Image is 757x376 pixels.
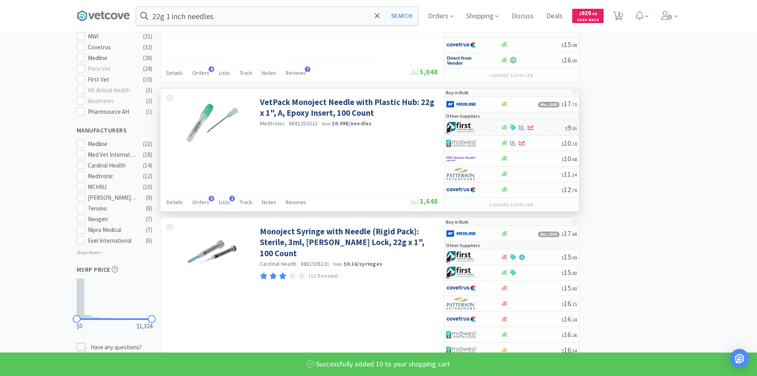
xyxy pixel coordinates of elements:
[143,53,152,63] div: ( 28 )
[561,101,564,107] span: $
[88,96,137,106] div: Amatheon
[561,332,564,338] span: $
[579,11,581,16] span: $
[508,13,537,20] a: Discuss
[591,11,597,16] span: . 69
[446,313,476,325] img: 77fca1acd8b6420a9015268ca798ef17_1.png
[571,332,577,338] span: . 26
[446,112,480,120] p: Other Suppliers
[561,348,564,354] span: $
[571,42,577,48] span: . 08
[88,171,137,181] div: Medtronic
[146,107,152,117] div: ( 1 )
[260,120,285,127] a: Medtronic
[298,260,299,267] span: ·
[561,169,577,179] span: 11
[77,247,102,256] p: Show More
[88,236,137,245] div: Exel International
[446,344,476,356] img: 4dd14cff54a648ac9e977f0c5da9bc2e_5.png
[561,314,577,323] span: 16
[446,98,476,110] img: a646391c64b94eb2892348a965bf03f3_134.png
[262,69,276,76] span: Notes
[565,125,567,131] span: $
[446,39,476,51] img: 77fca1acd8b6420a9015268ca798ef17_1.png
[146,214,152,224] div: ( 7 )
[319,120,321,127] span: ·
[209,66,214,72] span: 4
[167,199,183,206] span: Details
[332,120,372,127] strong: $0.098 / needles
[88,107,137,117] div: Pharmsource AH
[561,286,564,292] span: $
[561,301,564,307] span: $
[88,64,137,74] div: Penn Vet
[446,218,469,226] p: Buy in Bulk
[344,260,383,267] strong: $0.16 / syringes
[485,199,537,210] button: +1more supplier
[561,154,577,163] span: 10
[88,204,137,213] div: Terumo
[571,317,577,323] span: . 24
[571,270,577,276] span: . 80
[571,58,577,64] span: . 00
[143,43,152,52] div: ( 32 )
[136,7,418,25] input: Search by item, sku, manufacturer, ingredient, size...
[146,204,152,213] div: ( 8 )
[561,42,564,48] span: $
[561,99,577,108] span: 17
[538,102,560,107] span: Min. 1000
[260,226,436,259] a: Monoject Syringe with Needle (Rigid Pack): Sterile, 3ml, [PERSON_NAME] Lock, 22g x 1", 100 Count
[143,75,152,84] div: ( 10 )
[146,193,152,203] div: ( 9 )
[446,242,480,249] p: Other Suppliers
[88,86,137,95] div: NE Animal Health
[260,260,297,267] a: Cardinal Health
[561,283,577,292] span: 15
[538,232,560,237] span: Min. 1000
[561,330,577,339] span: 16
[88,193,137,203] div: [PERSON_NAME] [PERSON_NAME] (BD)
[137,321,152,331] span: $1,324
[143,139,152,149] div: ( 22 )
[561,141,564,147] span: $
[260,97,436,119] a: VetPack Monoject Needle with Plastic Hub: 22g x 1", A, Epoxy Insert, 100 Count
[577,18,599,23] span: Cash Back
[446,251,476,263] img: 67d67680309e4a0bb49a5ff0391dcc42_6.png
[561,268,577,277] span: 15
[571,172,577,178] span: . 34
[88,75,137,84] div: First Vet
[446,267,476,279] img: 67d67680309e4a0bb49a5ff0391dcc42_6.png
[143,32,152,41] div: ( 33 )
[561,231,564,237] span: $
[730,349,749,368] div: Open Intercom Messenger
[579,9,597,17] span: 929
[561,185,577,194] span: 12
[446,298,476,310] img: f5e969b455434c6296c6d81ef179fa71_3.png
[289,120,318,127] span: 8881250222
[571,156,577,162] span: . 68
[143,64,152,74] div: ( 24 )
[88,214,137,224] div: Neogen
[219,199,230,206] span: Lists
[192,69,209,76] span: Orders
[305,66,310,72] span: 7
[240,69,252,76] span: Track
[446,184,476,196] img: 77fca1acd8b6420a9015268ca798ef17_1.png
[571,301,577,307] span: . 15
[561,58,564,64] span: $
[385,7,418,25] button: Search
[143,150,152,160] div: ( 18 )
[561,138,577,148] span: 10
[446,137,476,149] img: 4dd14cff54a648ac9e977f0c5da9bc2e_5.png
[229,196,235,201] span: 1
[411,67,438,76] span: 5,048
[88,32,137,41] div: MWI
[610,14,626,21] a: 2
[77,265,152,274] h5: MSRP Price
[322,121,331,127] span: from
[301,260,330,267] span: 8881505231
[88,225,137,235] div: Nipro Medical
[572,5,604,27] a: $929.69Cash Back
[543,13,566,20] a: Deals
[146,225,152,235] div: ( 7 )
